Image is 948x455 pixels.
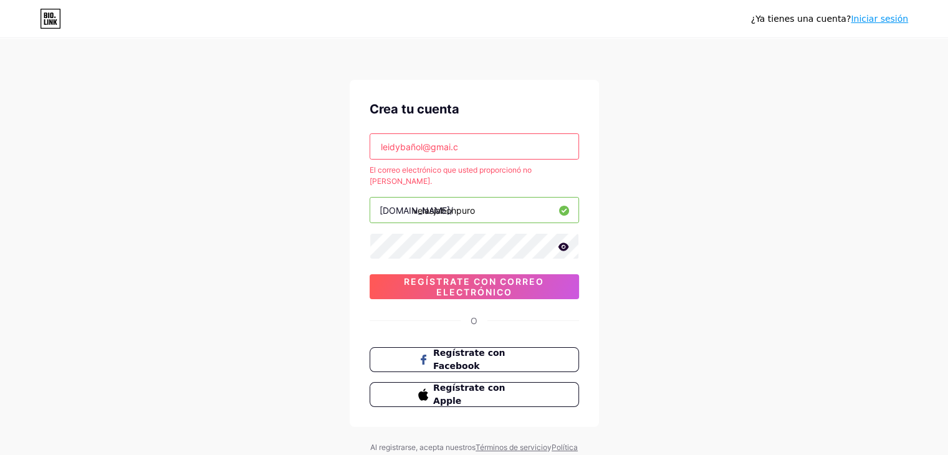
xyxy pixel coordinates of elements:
[380,205,453,216] font: [DOMAIN_NAME]/
[370,102,459,117] font: Crea tu cuenta
[433,383,505,406] font: Regístrate con Apple
[370,443,476,452] font: Al registrarse, acepta nuestros
[471,315,477,326] font: O
[851,14,908,24] a: Iniciar sesión
[370,382,579,407] button: Regístrate con Apple
[404,276,544,297] font: Regístrate con correo electrónico
[370,134,578,159] input: Correo electrónico
[476,443,547,452] a: Términos de servicio
[370,165,532,186] font: El correo electrónico que usted proporcionó no [PERSON_NAME].
[751,14,851,24] font: ¿Ya tienes una cuenta?
[547,443,552,452] font: y
[370,274,579,299] button: Regístrate con correo electrónico
[370,347,579,372] button: Regístrate con Facebook
[433,348,505,371] font: Regístrate con Facebook
[370,198,578,223] input: nombre de usuario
